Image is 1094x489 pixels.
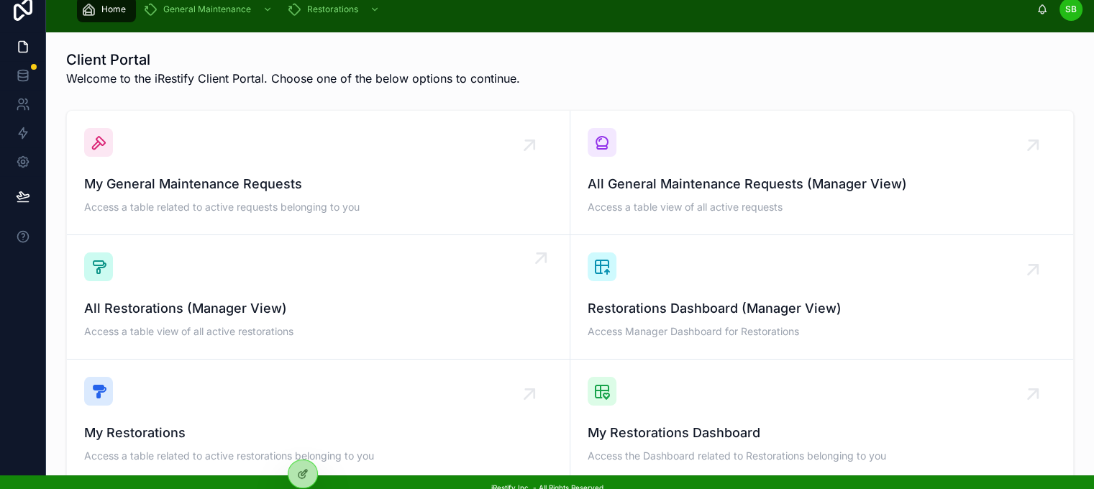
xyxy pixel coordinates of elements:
a: My Restorations DashboardAccess the Dashboard related to Restorations belonging to you [570,360,1074,483]
span: Access the Dashboard related to Restorations belonging to you [588,449,1057,463]
span: My General Maintenance Requests [84,174,552,194]
span: General Maintenance [163,4,251,15]
a: Restorations Dashboard (Manager View)Access Manager Dashboard for Restorations [570,235,1074,360]
a: All General Maintenance Requests (Manager View)Access a table view of all active requests [570,111,1074,235]
span: Welcome to the iRestify Client Portal. Choose one of the below options to continue. [66,70,520,87]
span: Home [101,4,126,15]
a: My RestorationsAccess a table related to active restorations belonging to you [67,360,570,483]
span: All General Maintenance Requests (Manager View) [588,174,1057,194]
a: All Restorations (Manager View)Access a table view of all active restorations [67,235,570,360]
span: SB [1065,4,1077,15]
span: Access a table related to active restorations belonging to you [84,449,552,463]
span: Access Manager Dashboard for Restorations [588,324,1057,339]
span: Restorations [307,4,358,15]
a: My General Maintenance RequestsAccess a table related to active requests belonging to you [67,111,570,235]
span: Access a table view of all active restorations [84,324,552,339]
span: Access a table view of all active requests [588,200,1057,214]
span: Restorations Dashboard (Manager View) [588,298,1057,319]
span: All Restorations (Manager View) [84,298,552,319]
span: My Restorations Dashboard [588,423,1057,443]
h1: Client Portal [66,50,520,70]
span: My Restorations [84,423,552,443]
span: Access a table related to active requests belonging to you [84,200,552,214]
